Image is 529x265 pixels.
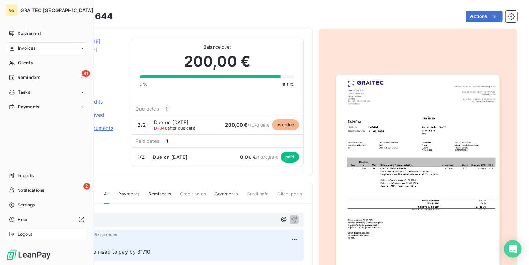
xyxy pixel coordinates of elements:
a: Help [6,214,87,225]
span: Comments [215,191,238,203]
div: GS [6,4,18,16]
h3: 240644 [78,10,113,23]
span: Client portal [278,191,304,203]
span: Due on [DATE] [154,119,188,125]
span: Logout [18,231,32,238]
span: 200,00 € [225,122,248,128]
span: paid [281,152,299,163]
span: Due on [DATE] [153,154,187,160]
span: All [104,191,109,204]
span: Invoices [18,45,35,52]
span: / 1 070,88 € [225,123,270,128]
span: 2 [83,183,90,190]
span: after due date [154,126,195,130]
div: Open Intercom Messenger [504,240,522,258]
span: 1 [164,138,170,144]
span: Settings [18,202,35,208]
span: Balance due: [140,44,294,51]
span: 2 / 2 [138,122,146,128]
span: 0% [140,81,147,88]
span: Due dates [136,106,159,112]
span: 200,00 € [184,51,250,72]
span: Reminders [149,191,171,203]
span: 41 [82,70,90,77]
span: Help [18,216,27,223]
span: 07/10 the client promised to pay by 31/10 [49,249,150,255]
span: il y a 56 secondes [82,232,117,237]
span: 0,00 € [240,154,256,160]
span: overdue [272,119,299,130]
span: 1 [164,105,170,112]
img: Logo LeanPay [6,249,51,261]
span: Credit notes [180,191,206,203]
span: Notifications [17,187,44,194]
span: 100% [282,81,294,88]
span: GRAITEC [GEOGRAPHIC_DATA] [20,7,93,13]
span: Paid dates [136,138,160,144]
span: Reminders [18,74,40,81]
span: D+348 [154,126,168,131]
span: 1 / 2 [138,154,145,160]
span: Imports [18,172,34,179]
span: Payments [18,104,39,110]
span: Dashboard [18,30,41,37]
span: / 1 070,88 € [240,155,278,160]
button: Actions [466,11,503,22]
span: Payments [118,191,139,203]
span: Tasks [18,89,30,96]
span: Clients [18,60,33,66]
span: Creditsafe [247,191,269,203]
